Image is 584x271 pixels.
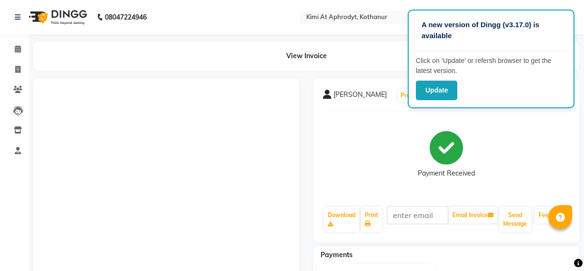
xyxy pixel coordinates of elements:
[449,207,497,223] button: Email Invoice
[544,233,574,261] iframe: chat widget
[333,90,387,103] span: [PERSON_NAME]
[387,206,448,224] input: enter email
[398,89,426,102] button: Prebook
[499,207,531,232] button: Send Message
[24,4,90,31] img: logo
[321,250,352,259] span: Payments
[422,20,561,41] p: A new version of Dingg (v3.17.0) is available
[105,4,147,31] b: 08047224946
[418,168,475,178] div: Payment Received
[33,42,579,71] div: View Invoice
[416,56,566,76] p: Click on ‘Update’ or refersh browser to get the latest version.
[361,207,382,232] a: Print
[416,81,457,100] button: Update
[324,207,359,232] a: Download
[535,207,569,223] a: Feedback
